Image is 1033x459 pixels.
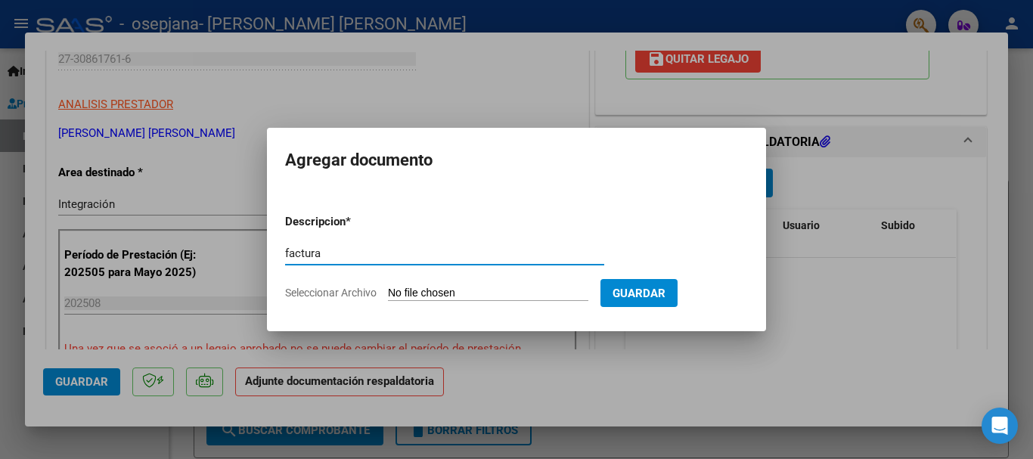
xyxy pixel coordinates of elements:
h2: Agregar documento [285,146,748,175]
div: Open Intercom Messenger [982,408,1018,444]
button: Guardar [600,279,678,307]
span: Seleccionar Archivo [285,287,377,299]
span: Guardar [613,287,665,300]
p: Descripcion [285,213,424,231]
